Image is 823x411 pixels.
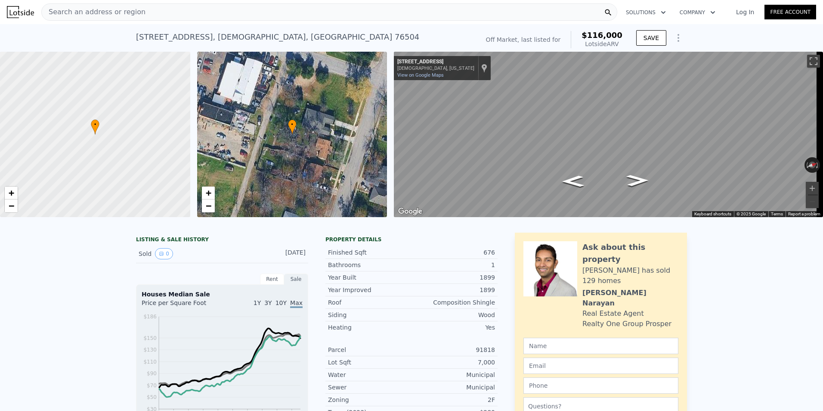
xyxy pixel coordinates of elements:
input: Phone [523,377,678,394]
tspan: $150 [143,335,157,341]
div: Finished Sqft [328,248,411,257]
div: Lotside ARV [582,40,622,48]
div: • [91,119,99,134]
path: Go North, S 23rd St [617,172,658,189]
div: Property details [325,236,498,243]
div: Siding [328,311,411,319]
div: Houses Median Sale [142,290,303,299]
a: View on Google Maps [397,72,444,78]
button: Company [673,5,722,20]
div: 2F [411,395,495,404]
button: SAVE [636,30,666,46]
div: Year Built [328,273,411,282]
div: [PERSON_NAME] Narayan [582,288,678,308]
path: Go South, S 23rd St [553,173,594,190]
div: Parcel [328,346,411,354]
tspan: $90 [147,371,157,377]
div: LISTING & SALE HISTORY [136,236,308,245]
a: Zoom out [202,199,215,212]
span: Max [290,299,303,308]
tspan: $50 [147,394,157,400]
div: Ask about this property [582,241,678,265]
button: View historical data [155,248,173,259]
button: Solutions [619,5,673,20]
div: [DEMOGRAPHIC_DATA], [US_STATE] [397,65,474,71]
span: − [205,200,211,211]
img: Lotside [7,6,34,18]
span: $116,000 [582,31,622,40]
button: Zoom out [806,195,819,208]
div: Yes [411,323,495,332]
a: Terms (opens in new tab) [771,212,783,216]
a: Free Account [764,5,816,19]
div: [DATE] [267,248,306,259]
input: Name [523,338,678,354]
span: • [91,121,99,128]
div: [STREET_ADDRESS] [397,59,474,65]
div: Year Improved [328,286,411,294]
button: Show Options [670,29,687,47]
div: Real Estate Agent [582,308,644,319]
div: Composition Shingle [411,298,495,307]
span: + [205,187,211,198]
a: Open this area in Google Maps (opens a new window) [396,206,424,217]
div: Price per Square Foot [142,299,222,312]
button: Toggle fullscreen view [807,55,820,68]
div: Lot Sqft [328,358,411,367]
div: Municipal [411,383,495,392]
div: [PERSON_NAME] has sold 129 homes [582,265,678,286]
a: Report a problem [788,212,820,216]
input: Email [523,358,678,374]
a: Zoom in [5,187,18,199]
span: − [9,200,14,211]
span: • [288,121,297,128]
a: Show location on map [481,63,487,73]
div: Water [328,371,411,379]
div: 7,000 [411,358,495,367]
tspan: $130 [143,347,157,353]
div: 91818 [411,346,495,354]
div: Zoning [328,395,411,404]
div: Sale [284,274,308,285]
div: Wood [411,311,495,319]
div: Roof [328,298,411,307]
a: Log In [726,8,764,16]
div: 1899 [411,273,495,282]
div: Sold [139,248,215,259]
div: 1899 [411,286,495,294]
span: 10Y [275,299,287,306]
div: Street View [394,52,823,217]
div: Heating [328,323,411,332]
div: 1 [411,261,495,269]
div: Realty One Group Prosper [582,319,671,329]
span: © 2025 Google [736,212,766,216]
div: Map [394,52,823,217]
tspan: $70 [147,383,157,389]
tspan: $110 [143,359,157,365]
div: 676 [411,248,495,257]
div: [STREET_ADDRESS] , [DEMOGRAPHIC_DATA] , [GEOGRAPHIC_DATA] 76504 [136,31,419,43]
span: Search an address or region [42,7,145,17]
tspan: $186 [143,314,157,320]
button: Rotate counterclockwise [804,157,809,173]
a: Zoom in [202,187,215,199]
div: Off Market, last listed for [486,35,561,44]
span: 1Y [254,299,261,306]
button: Zoom in [806,182,819,195]
div: Municipal [411,371,495,379]
button: Keyboard shortcuts [694,211,731,217]
div: Rent [260,274,284,285]
div: • [288,119,297,134]
span: 3Y [264,299,272,306]
button: Rotate clockwise [816,157,820,173]
div: Sewer [328,383,411,392]
img: Google [396,206,424,217]
a: Zoom out [5,199,18,212]
span: + [9,187,14,198]
div: Bathrooms [328,261,411,269]
button: Reset the view [804,159,821,171]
